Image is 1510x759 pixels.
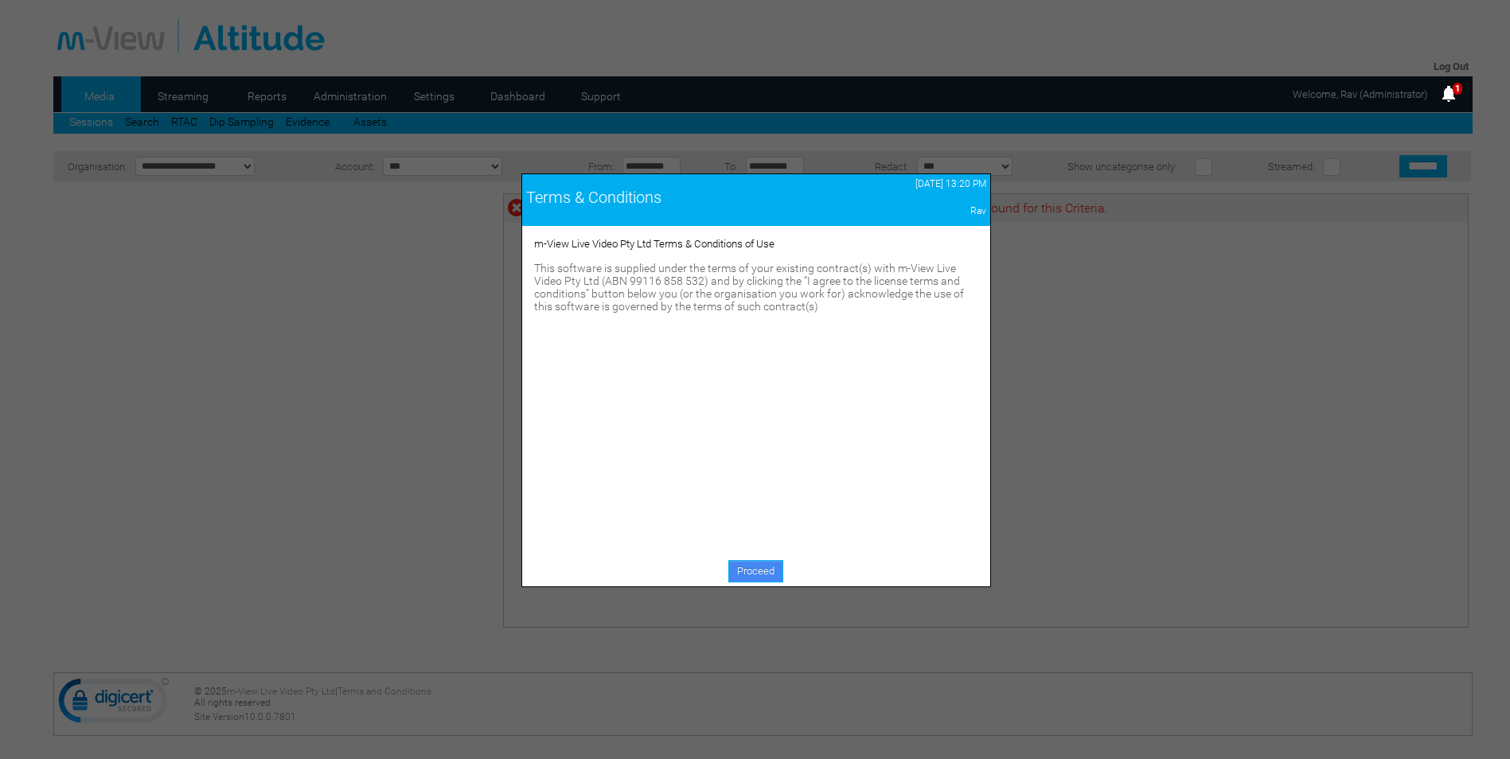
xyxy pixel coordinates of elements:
span: This software is supplied under the terms of your existing contract(s) with m-View Live Video Pty... [534,262,964,313]
td: [DATE] 13:20 PM [824,174,990,193]
span: 1 [1453,83,1462,95]
span: m-View Live Video Pty Ltd Terms & Conditions of Use [534,238,775,250]
div: Terms & Conditions [526,188,820,207]
img: bell25.png [1439,84,1458,103]
a: Proceed [728,560,783,582]
td: Rav [824,201,990,220]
